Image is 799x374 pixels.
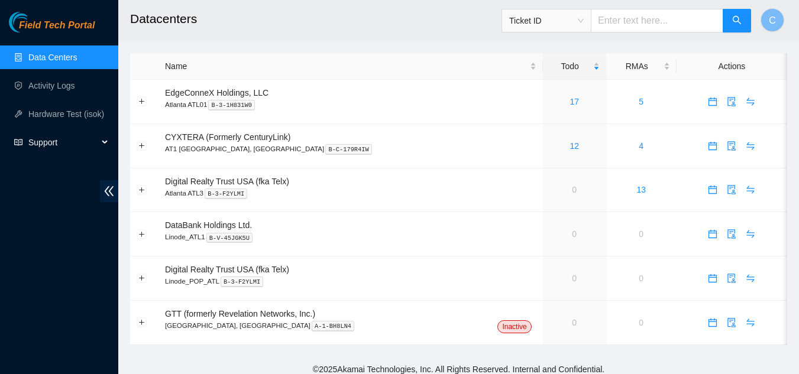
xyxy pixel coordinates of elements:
button: audit [722,269,741,288]
a: Activity Logs [28,81,75,90]
a: 5 [639,97,643,106]
span: Field Tech Portal [19,20,95,31]
kbd: B-3-1H831W0 [208,100,255,110]
span: swap [742,185,759,194]
button: Expand row [137,97,147,106]
a: 0 [639,318,643,327]
a: swap [741,97,760,106]
span: calendar [704,141,722,151]
p: Atlanta ATL01 [165,99,536,110]
button: calendar [703,269,722,288]
span: Support [28,131,98,154]
button: swap [741,225,760,243]
span: calendar [704,274,722,283]
button: search [723,9,751,32]
a: audit [722,274,741,283]
button: Expand row [137,274,147,283]
button: calendar [703,136,722,155]
kbd: B-3-F2YLMI [205,188,247,199]
kbd: B-V-45JGK5U [206,233,253,243]
p: [GEOGRAPHIC_DATA], [GEOGRAPHIC_DATA] [165,320,536,331]
button: Expand row [137,318,147,327]
a: calendar [703,274,722,283]
input: Enter text here... [591,9,723,32]
span: GTT (formerly Revelation Networks, Inc.) [165,309,315,318]
span: audit [723,318,740,327]
span: C [769,13,776,28]
p: Linode_ATL1 [165,232,536,242]
a: audit [722,229,741,239]
a: 4 [639,141,643,151]
span: Inactive [497,320,531,333]
p: Atlanta ATL3 [165,188,536,199]
button: audit [722,92,741,111]
a: 0 [572,318,577,327]
a: Data Centers [28,53,77,62]
span: EdgeConneX Holdings, LLC [165,88,269,97]
button: audit [722,313,741,332]
a: 12 [570,141,579,151]
button: swap [741,269,760,288]
a: swap [741,229,760,239]
span: swap [742,318,759,327]
a: audit [722,141,741,151]
span: calendar [704,97,722,106]
a: calendar [703,141,722,151]
span: DataBank Holdings Ltd. [165,220,252,230]
a: 0 [572,229,577,239]
span: calendar [704,229,722,239]
button: Expand row [137,229,147,239]
a: swap [741,318,760,327]
a: calendar [703,97,722,106]
span: swap [742,274,759,283]
kbd: A-1-BH8LN4 [312,321,354,331]
kbd: B-C-179R4IW [325,144,372,155]
button: calendar [703,313,722,332]
button: calendar [703,225,722,243]
span: calendar [704,318,722,327]
button: swap [741,92,760,111]
a: swap [741,141,760,151]
a: 0 [639,229,643,239]
span: audit [723,185,740,194]
a: Akamai TechnologiesField Tech Portal [9,21,95,37]
a: audit [722,97,741,106]
button: audit [722,225,741,243]
a: 13 [636,185,646,194]
a: 0 [572,185,577,194]
a: audit [722,318,741,327]
a: calendar [703,318,722,327]
img: Akamai Technologies [9,12,60,32]
button: audit [722,180,741,199]
a: calendar [703,185,722,194]
a: 0 [639,274,643,283]
span: audit [723,274,740,283]
span: CYXTERA (Formerly CenturyLink) [165,132,290,142]
span: double-left [100,180,118,202]
button: C [761,8,784,32]
span: swap [742,229,759,239]
span: Digital Realty Trust USA (fka Telx) [165,177,289,186]
a: audit [722,185,741,194]
span: Ticket ID [509,12,584,30]
span: search [732,15,742,27]
a: Hardware Test (isok) [28,109,104,119]
kbd: B-3-F2YLMI [221,277,263,287]
span: swap [742,141,759,151]
span: swap [742,97,759,106]
button: Expand row [137,141,147,151]
a: calendar [703,229,722,239]
span: read [14,138,22,147]
span: audit [723,229,740,239]
a: 17 [570,97,579,106]
button: swap [741,136,760,155]
button: swap [741,180,760,199]
span: audit [723,141,740,151]
p: AT1 [GEOGRAPHIC_DATA], [GEOGRAPHIC_DATA] [165,144,536,154]
button: calendar [703,92,722,111]
th: Actions [677,53,787,80]
button: calendar [703,180,722,199]
p: Linode_POP_ATL [165,276,536,287]
a: swap [741,185,760,194]
span: Digital Realty Trust USA (fka Telx) [165,265,289,274]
